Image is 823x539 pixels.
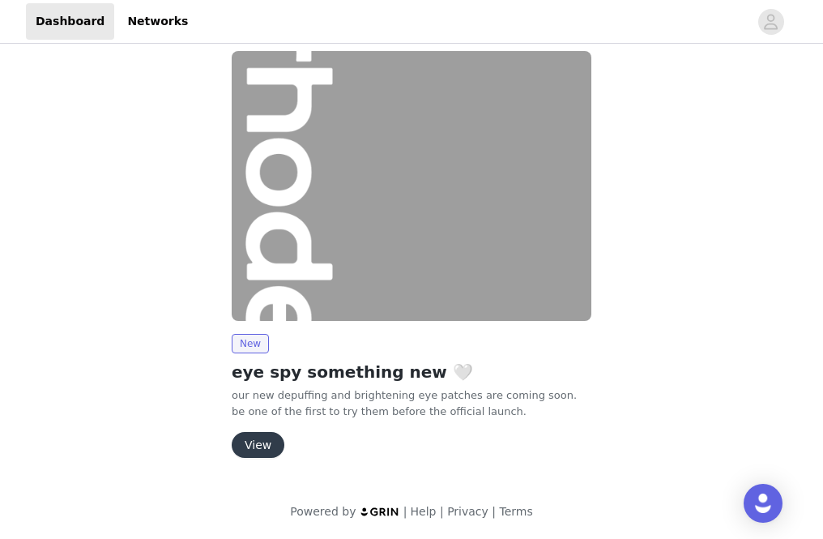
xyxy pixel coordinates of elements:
[26,3,114,40] a: Dashboard
[232,51,591,321] img: rhode skin
[232,334,269,353] span: New
[232,439,284,451] a: View
[232,432,284,458] button: View
[499,505,532,518] a: Terms
[744,484,782,523] div: Open Intercom Messenger
[290,505,356,518] span: Powered by
[447,505,488,518] a: Privacy
[492,505,496,518] span: |
[411,505,437,518] a: Help
[440,505,444,518] span: |
[763,9,778,35] div: avatar
[360,507,400,517] img: logo
[232,387,591,419] p: our new depuffing and brightening eye patches are coming soon. be one of the first to try them be...
[117,3,198,40] a: Networks
[232,360,591,384] h2: eye spy something new 🤍
[403,505,407,518] span: |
